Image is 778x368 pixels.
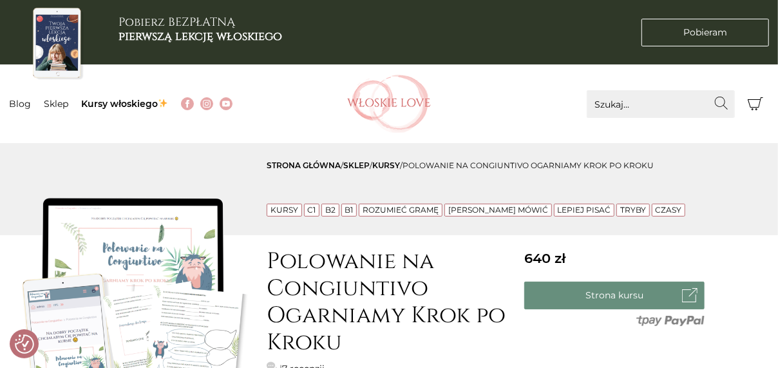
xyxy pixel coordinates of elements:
a: Tryby [620,205,646,215]
button: Preferencje co do zgód [15,334,34,354]
b: pierwszą lekcję włoskiego [119,28,282,44]
a: Kursy włoskiego [81,98,168,110]
a: Pobieram [641,19,769,46]
span: Pobieram [683,26,727,39]
a: Lepiej pisać [557,205,611,215]
a: Rozumieć gramę [363,205,439,215]
a: B1 [345,205,354,215]
span: 640 [524,250,565,266]
a: Czasy [656,205,682,215]
img: Revisit consent button [15,334,34,354]
a: B2 [325,205,336,215]
a: Strona kursu [524,282,705,309]
a: Kursy [372,160,400,170]
a: [PERSON_NAME] mówić [448,205,548,215]
img: ✨ [158,99,167,108]
a: C1 [307,205,316,215]
a: Kursy [270,205,298,215]
a: Sklep [44,98,68,110]
h1: Polowanie na Congiuntivo Ogarniamy Krok po Kroku [267,248,511,356]
span: Polowanie na Congiuntivo Ogarniamy Krok po Kroku [403,160,654,170]
a: Blog [9,98,31,110]
span: / / / [267,160,654,170]
a: sklep [343,160,370,170]
h3: Pobierz BEZPŁATNĄ [119,15,282,43]
img: Włoskielove [347,75,431,133]
button: Koszyk [741,90,769,118]
input: Szukaj... [587,90,735,118]
a: Strona główna [267,160,341,170]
